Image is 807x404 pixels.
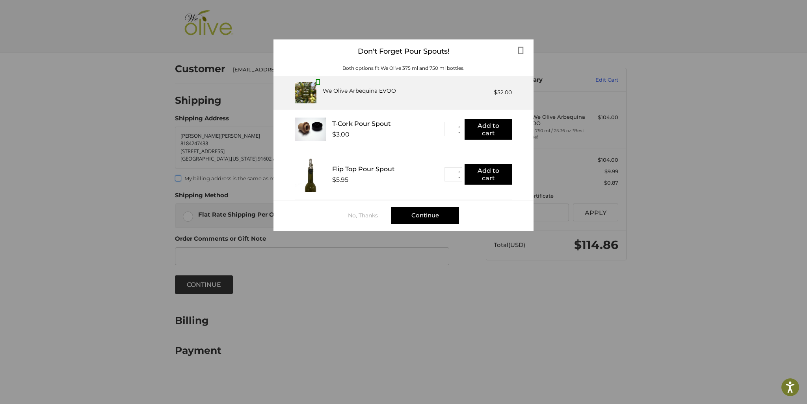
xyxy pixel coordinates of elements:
[456,175,462,181] button: ▼
[295,157,326,192] img: FTPS_bottle__43406.1705089544.233.225.jpg
[91,10,100,20] button: Open LiveChat chat widget
[323,87,396,95] div: We Olive Arbequina EVOO
[456,169,462,175] button: ▲
[332,120,444,127] div: T-Cork Pour Spout
[348,212,391,219] div: No, Thanks
[332,165,444,173] div: Flip Top Pour Spout
[456,129,462,135] button: ▼
[273,65,534,72] div: Both options fit We Olive 375 ml and 750 ml bottles.
[295,118,326,141] img: T_Cork__22625.1711686153.233.225.jpg
[11,12,89,18] p: We're away right now. Please check back later!
[465,164,512,185] button: Add to cart
[332,176,348,183] div: $5.95
[456,123,462,129] button: ▲
[273,39,534,64] div: Don't Forget Pour Spouts!
[391,207,459,224] div: Continue
[465,119,512,140] button: Add to cart
[332,131,350,138] div: $3.00
[494,88,512,97] div: $52.00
